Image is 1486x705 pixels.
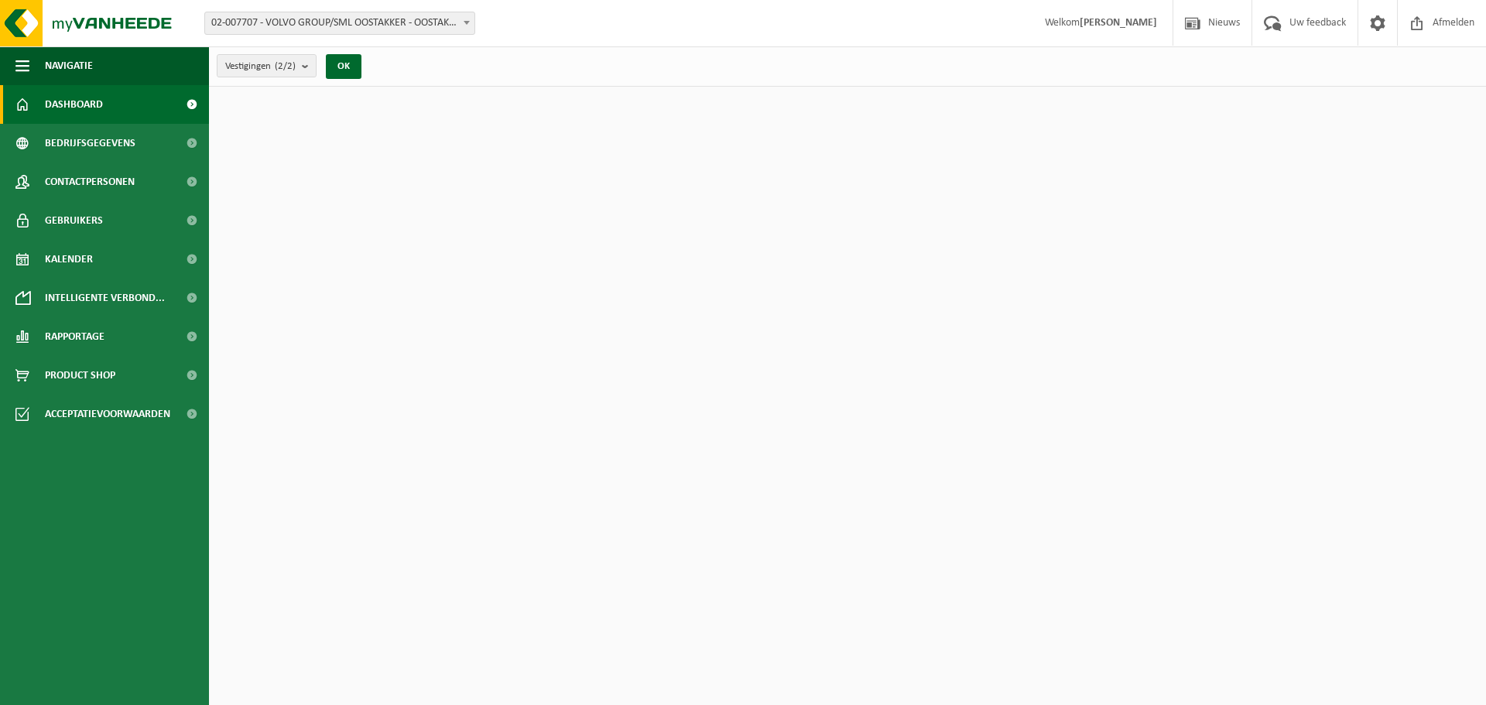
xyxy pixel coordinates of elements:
[275,61,296,71] count: (2/2)
[45,85,103,124] span: Dashboard
[1080,17,1157,29] strong: [PERSON_NAME]
[45,163,135,201] span: Contactpersonen
[45,240,93,279] span: Kalender
[45,356,115,395] span: Product Shop
[45,317,104,356] span: Rapportage
[45,201,103,240] span: Gebruikers
[326,54,361,79] button: OK
[45,279,165,317] span: Intelligente verbond...
[225,55,296,78] span: Vestigingen
[45,124,135,163] span: Bedrijfsgegevens
[45,46,93,85] span: Navigatie
[217,54,317,77] button: Vestigingen(2/2)
[205,12,474,34] span: 02-007707 - VOLVO GROUP/SML OOSTAKKER - OOSTAKKER
[45,395,170,433] span: Acceptatievoorwaarden
[204,12,475,35] span: 02-007707 - VOLVO GROUP/SML OOSTAKKER - OOSTAKKER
